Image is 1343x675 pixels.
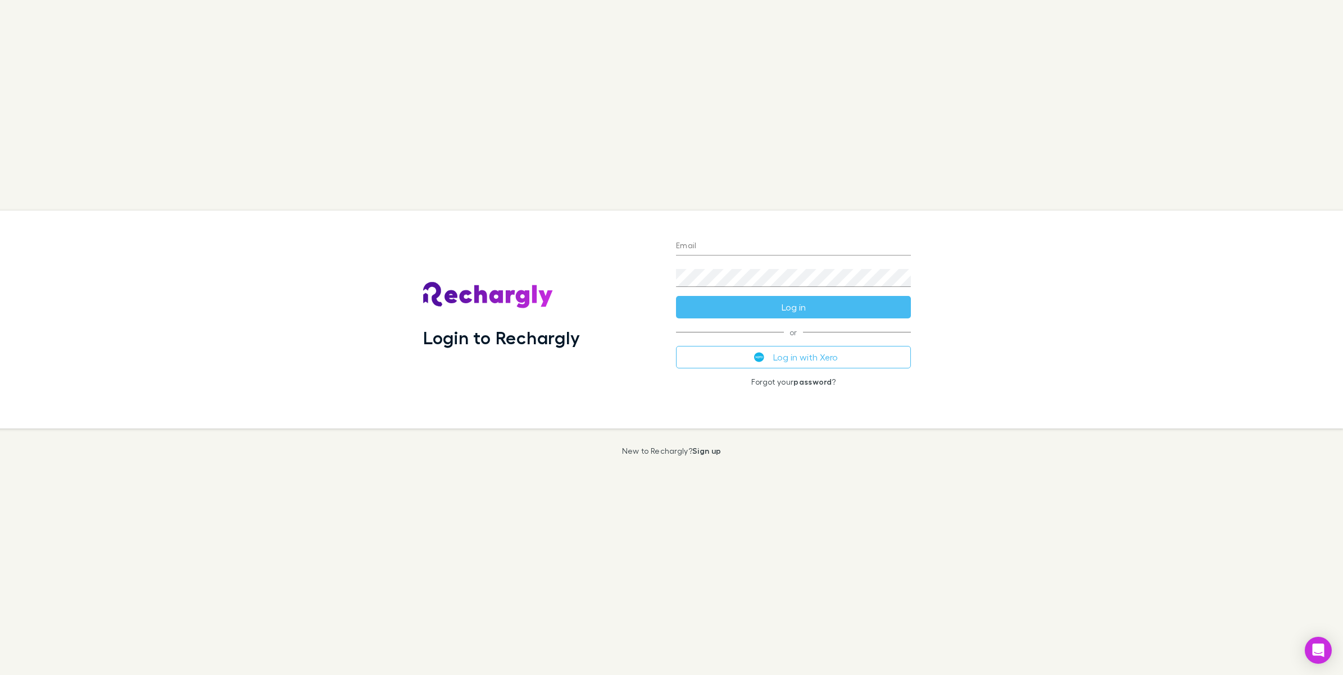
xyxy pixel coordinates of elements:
button: Log in with Xero [676,346,911,368]
a: password [793,377,832,386]
p: New to Rechargly? [622,446,722,455]
button: Log in [676,296,911,318]
div: Open Intercom Messenger [1305,637,1332,664]
img: Xero's logo [754,352,764,362]
img: Rechargly's Logo [423,282,553,309]
span: or [676,332,911,332]
a: Sign up [692,446,721,455]
p: Forgot your ? [676,377,911,386]
h1: Login to Rechargly [423,327,580,348]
